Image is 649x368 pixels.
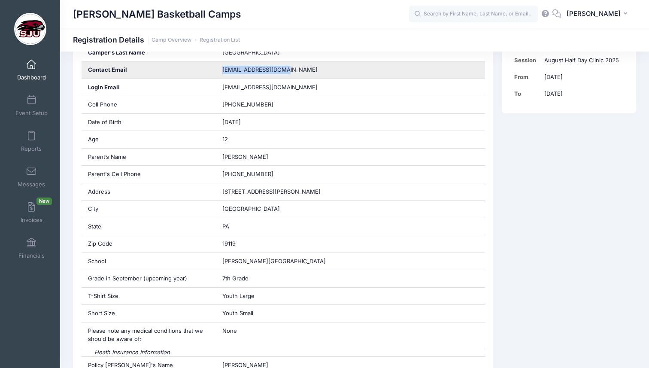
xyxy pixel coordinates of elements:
[18,181,45,188] span: Messages
[222,83,330,92] span: [EMAIL_ADDRESS][DOMAIN_NAME]
[540,85,624,102] td: [DATE]
[200,37,240,43] a: Registration List
[222,153,268,160] span: [PERSON_NAME]
[514,52,540,69] td: Session
[222,223,229,230] span: PA
[73,4,241,24] h1: [PERSON_NAME] Basketball Camps
[409,6,538,23] input: Search by First Name, Last Name, or Email...
[222,101,273,108] span: [PHONE_NUMBER]
[82,322,216,348] div: Please note any medical conditions that we should be aware of:
[17,74,46,81] span: Dashboard
[561,4,636,24] button: [PERSON_NAME]
[222,258,326,265] span: [PERSON_NAME][GEOGRAPHIC_DATA]
[82,149,216,166] div: Parent’s Name
[14,13,46,45] img: Cindy Griffin Basketball Camps
[222,66,318,73] span: [EMAIL_ADDRESS][DOMAIN_NAME]
[222,292,255,299] span: Youth Large
[222,119,241,125] span: [DATE]
[514,69,540,85] td: From
[82,114,216,131] div: Date of Birth
[82,270,216,287] div: Grade in September (upcoming year)
[36,198,52,205] span: New
[540,52,624,69] td: August Half Day Clinic 2025
[82,348,485,357] div: Heath Insurance Information
[514,85,540,102] td: To
[82,183,216,201] div: Address
[222,310,253,316] span: Youth Small
[21,216,42,224] span: Invoices
[82,218,216,235] div: State
[222,136,228,143] span: 12
[11,233,52,263] a: Financials
[18,252,45,259] span: Financials
[222,205,280,212] span: [GEOGRAPHIC_DATA]
[73,35,240,44] h1: Registration Details
[82,253,216,270] div: School
[222,240,236,247] span: 19119
[82,96,216,113] div: Cell Phone
[222,49,280,56] span: [GEOGRAPHIC_DATA]
[567,9,621,18] span: [PERSON_NAME]
[15,109,48,117] span: Event Setup
[82,288,216,305] div: T-Shirt Size
[152,37,191,43] a: Camp Overview
[82,166,216,183] div: Parent's Cell Phone
[11,126,52,156] a: Reports
[222,188,321,195] span: [STREET_ADDRESS][PERSON_NAME]
[82,235,216,252] div: Zip Code
[11,91,52,121] a: Event Setup
[82,131,216,148] div: Age
[222,327,237,334] span: None
[82,44,216,61] div: Camper's Last Name
[21,145,42,152] span: Reports
[11,198,52,228] a: InvoicesNew
[11,162,52,192] a: Messages
[82,61,216,79] div: Contact Email
[11,55,52,85] a: Dashboard
[82,305,216,322] div: Short Size
[222,170,273,177] span: [PHONE_NUMBER]
[222,275,249,282] span: 7th Grade
[82,79,216,96] div: Login Email
[540,69,624,85] td: [DATE]
[82,201,216,218] div: City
